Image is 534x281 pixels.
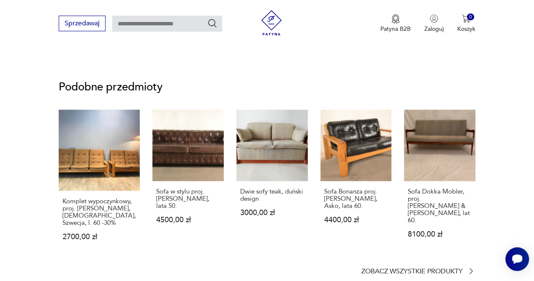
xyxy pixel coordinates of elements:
[505,247,529,271] iframe: Smartsupp widget button
[62,198,136,226] p: Komplet wypoczynkowy, proj. [PERSON_NAME], [DEMOGRAPHIC_DATA], Szwecja, l. 60 -30%
[59,21,106,27] a: Sprzedawaj
[156,216,220,224] p: 4500,00 zł
[324,188,388,210] p: Sofa Bonanza proj. [PERSON_NAME], Asko, lata 60.
[408,231,472,238] p: 8100,00 zł
[424,25,444,33] p: Zaloguj
[391,14,400,24] img: Ikona medalu
[408,188,472,224] p: Sofa Dokka Mobler, proj. [PERSON_NAME] & [PERSON_NAME], lat 60.
[380,14,411,33] a: Ikona medaluPatyna B2B
[361,269,463,274] p: Zobacz wszystkie produkty
[457,25,475,33] p: Koszyk
[361,267,475,276] a: Zobacz wszystkie produkty
[404,110,475,257] a: Sofa Dokka Mobler, proj. Rolf Rastad & Adolf Relling, lat 60.Sofa Dokka Mobler, proj. [PERSON_NAM...
[320,110,392,257] a: Sofa Bonanza proj. Esko Pajamies, Asko, lata 60.Sofa Bonanza proj. [PERSON_NAME], Asko, lata 60.4...
[380,25,411,33] p: Patyna B2B
[236,110,308,257] a: Dwie sofy teak, duński designDwie sofy teak, duński design3000,00 zł
[207,18,217,28] button: Szukaj
[424,14,444,33] button: Zaloguj
[156,188,220,210] p: Sofa w stylu proj. [PERSON_NAME], lata 50.
[430,14,438,23] img: Ikonka użytkownika
[259,10,284,35] img: Patyna - sklep z meblami i dekoracjami vintage
[62,233,136,240] p: 2700,00 zł
[152,110,224,257] a: Sofa w stylu proj. Edwarda Wormleya, lata 50.Sofa w stylu proj. [PERSON_NAME], lata 50.4500,00 zł
[380,14,411,33] button: Patyna B2B
[462,14,470,23] img: Ikona koszyka
[457,14,475,33] button: 0Koszyk
[240,209,304,216] p: 3000,00 zł
[59,110,140,257] a: Komplet wypoczynkowy, proj. Y. Ekstrom, Swedese, Szwecja, l. 60 -30%Komplet wypoczynkowy, proj. [...
[240,188,304,202] p: Dwie sofy teak, duński design
[467,14,474,21] div: 0
[59,82,475,92] p: Podobne przedmioty
[324,216,388,224] p: 4400,00 zł
[59,16,106,31] button: Sprzedawaj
